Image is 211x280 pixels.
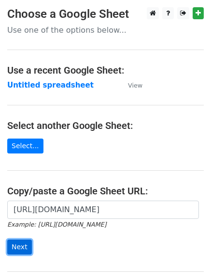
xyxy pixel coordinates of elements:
iframe: Chat Widget [163,234,211,280]
h3: Choose a Google Sheet [7,7,204,21]
a: Select... [7,139,43,153]
h4: Copy/paste a Google Sheet URL: [7,185,204,197]
input: Paste your Google Sheet URL here [7,201,199,219]
p: Use one of the options below... [7,25,204,35]
a: View [118,81,142,89]
h4: Select another Google Sheet: [7,120,204,131]
input: Next [7,240,32,255]
h4: Use a recent Google Sheet: [7,64,204,76]
small: View [128,82,142,89]
a: Untitled spreadsheet [7,81,94,89]
small: Example: [URL][DOMAIN_NAME] [7,221,106,228]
